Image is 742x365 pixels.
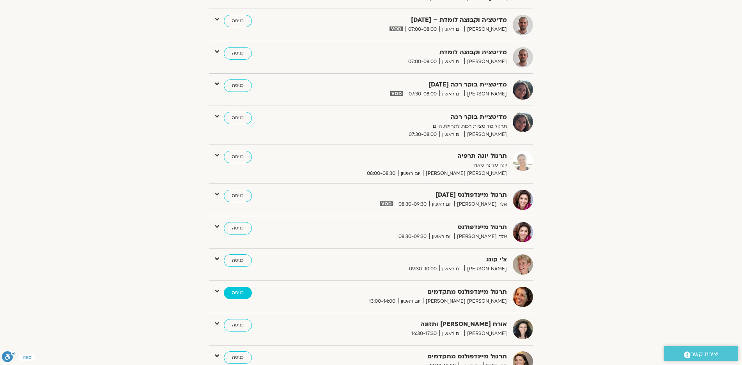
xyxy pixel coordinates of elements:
span: [PERSON_NAME] [464,58,507,66]
p: תרגול מדיטציות רכות לתחילת היום [316,122,507,130]
span: אלה [PERSON_NAME] [454,233,507,241]
span: 08:00-08:30 [364,169,398,178]
a: כניסה [224,151,252,163]
strong: תרגול מיינדפולנס [DATE] [316,190,507,200]
strong: תרגול מיינדפולנס מתקדמים [316,351,507,362]
span: 07:30-08:00 [406,90,439,98]
span: אלה [PERSON_NAME] [454,200,507,208]
strong: תרגול מיינדפולנס מתקדמים [316,287,507,297]
img: vodicon [380,201,393,206]
span: [PERSON_NAME] [464,90,507,98]
img: vodicon [390,26,402,31]
span: 08:30-09:30 [396,200,429,208]
a: כניסה [224,112,252,124]
span: 09:30-10:00 [406,265,439,273]
span: 07:00-08:00 [406,25,439,34]
a: יצירת קשר [664,346,738,361]
strong: צ'י קונג [316,254,507,265]
img: vodicon [390,91,403,96]
a: כניסה [224,351,252,364]
span: יום ראשון [429,233,454,241]
span: [PERSON_NAME] [PERSON_NAME] [423,169,507,178]
span: יום ראשון [439,330,464,338]
span: יום ראשון [439,25,464,34]
span: יום ראשון [439,130,464,139]
span: 07:30-08:00 [406,130,439,139]
a: כניסה [224,15,252,27]
span: יום ראשון [398,169,423,178]
a: כניסה [224,287,252,299]
span: יום ראשון [439,90,464,98]
span: [PERSON_NAME] [464,265,507,273]
strong: מדיטציית בוקר רכה [316,112,507,122]
span: יום ראשון [398,297,423,305]
a: כניסה [224,254,252,267]
a: כניסה [224,222,252,235]
span: [PERSON_NAME] [464,330,507,338]
strong: אורח [PERSON_NAME] ותזונה [316,319,507,330]
span: יצירת קשר [691,349,719,360]
span: 16:30-17:30 [409,330,439,338]
span: [PERSON_NAME] [PERSON_NAME] [423,297,507,305]
span: יום ראשון [439,58,464,66]
strong: מדיטציה וקבוצה לומדת – [DATE] [316,15,507,25]
span: יום ראשון [429,200,454,208]
span: 08:30-09:30 [396,233,429,241]
span: [PERSON_NAME] [464,130,507,139]
span: יום ראשון [439,265,464,273]
span: 13:00-14:00 [366,297,398,305]
a: כניסה [224,190,252,202]
strong: מדיטציה וקבוצה לומדת [316,47,507,58]
span: 07:00-08:00 [406,58,439,66]
strong: מדיטציית בוקר רכה [DATE] [316,79,507,90]
a: כניסה [224,79,252,92]
a: כניסה [224,319,252,331]
strong: תרגול מיינדפולנס [316,222,507,233]
a: כניסה [224,47,252,60]
p: יוגה עדינה מאוד [316,161,507,169]
span: [PERSON_NAME] [464,25,507,34]
strong: תרגול יוגה תרפיה [316,151,507,161]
